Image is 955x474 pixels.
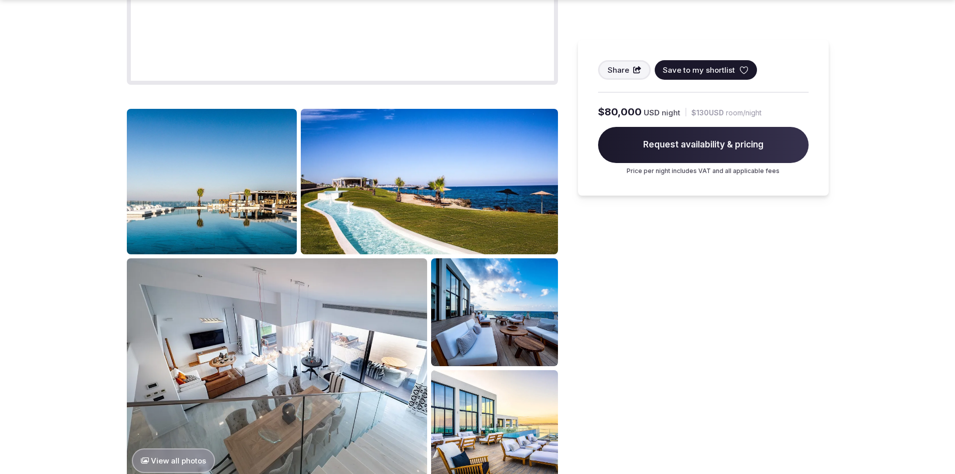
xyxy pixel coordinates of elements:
[662,107,680,118] span: night
[127,109,297,254] img: Venue gallery photo
[644,107,660,118] span: USD
[431,258,557,366] img: Venue gallery photo
[301,109,558,254] img: Venue gallery photo
[655,60,757,80] button: Save to my shortlist
[608,65,629,75] span: Share
[598,105,642,119] span: $80,000
[663,65,735,75] span: Save to my shortlist
[598,127,809,163] span: Request availability & pricing
[726,108,761,118] span: room/night
[132,448,216,473] button: View all photos
[684,107,687,117] div: |
[598,60,651,80] button: Share
[691,108,724,118] span: $130 USD
[598,167,809,176] p: Price per night includes VAT and all applicable fees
